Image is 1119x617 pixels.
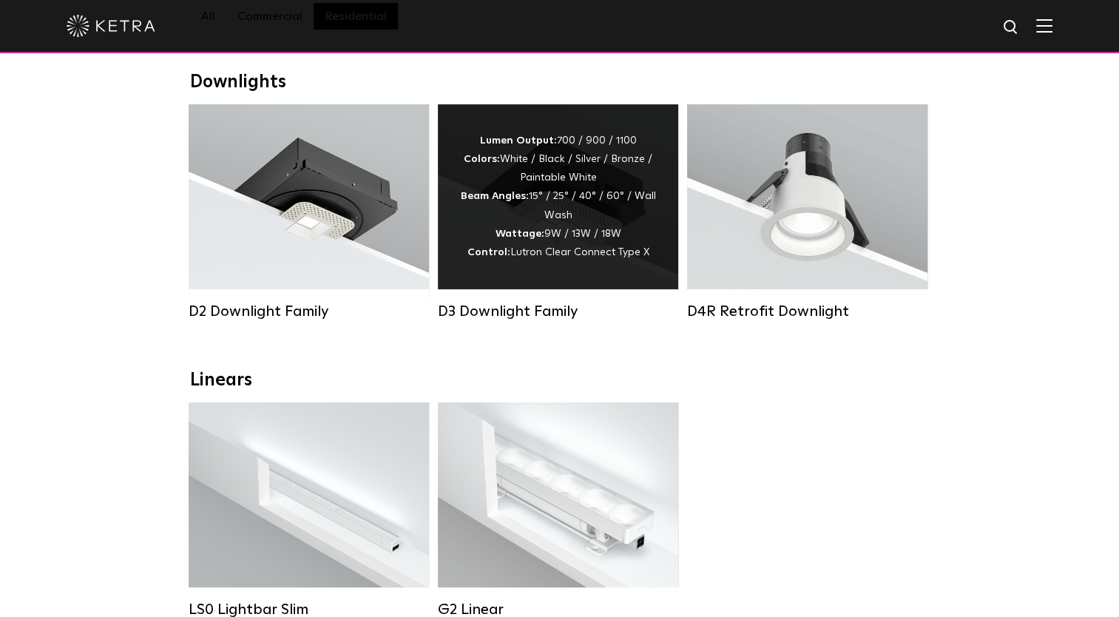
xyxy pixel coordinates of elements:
[467,247,510,257] strong: Control:
[687,104,927,320] a: D4R Retrofit Downlight Lumen Output:800Colors:White / BlackBeam Angles:15° / 25° / 40° / 60°Watta...
[687,303,927,320] div: D4R Retrofit Downlight
[190,370,930,391] div: Linears
[496,229,544,239] strong: Wattage:
[438,104,678,320] a: D3 Downlight Family Lumen Output:700 / 900 / 1100Colors:White / Black / Silver / Bronze / Paintab...
[189,303,429,320] div: D2 Downlight Family
[190,72,930,93] div: Downlights
[464,154,500,164] strong: Colors:
[480,135,557,146] strong: Lumen Output:
[460,132,656,262] div: 700 / 900 / 1100 White / Black / Silver / Bronze / Paintable White 15° / 25° / 40° / 60° / Wall W...
[67,15,155,37] img: ketra-logo-2019-white
[461,191,529,201] strong: Beam Angles:
[189,104,429,320] a: D2 Downlight Family Lumen Output:1200Colors:White / Black / Gloss Black / Silver / Bronze / Silve...
[510,247,649,257] span: Lutron Clear Connect Type X
[1002,18,1021,37] img: search icon
[438,303,678,320] div: D3 Downlight Family
[1036,18,1052,33] img: Hamburger%20Nav.svg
